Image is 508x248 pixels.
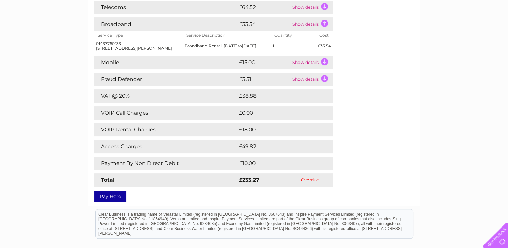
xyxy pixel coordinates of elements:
[291,17,333,31] td: Show details
[287,173,333,187] td: Overdue
[96,4,413,33] div: Clear Business is a trading name of Verastar Limited (registered in [GEOGRAPHIC_DATA] No. 3667643...
[316,31,332,40] th: Cost
[390,29,403,34] a: Water
[237,140,319,153] td: £49.82
[94,191,126,202] a: Pay Here
[237,157,319,170] td: £10.00
[316,40,332,52] td: £33.54
[291,56,333,69] td: Show details
[450,29,459,34] a: Blog
[239,177,259,183] strong: £233.27
[94,123,237,136] td: VOIP Rental Charges
[237,73,291,86] td: £3.51
[237,17,291,31] td: £33.54
[425,29,446,34] a: Telecoms
[237,123,319,136] td: £18.00
[183,40,271,52] td: Broadband Rental [DATE] [DATE]
[94,157,237,170] td: Payment By Non Direct Debit
[94,140,237,153] td: Access Charges
[291,73,333,86] td: Show details
[94,89,237,103] td: VAT @ 20%
[291,1,333,14] td: Show details
[94,31,183,40] th: Service Type
[486,29,502,34] a: Log out
[381,3,428,12] a: 0333 014 3131
[271,40,316,52] td: 1
[101,177,115,183] strong: Total
[237,56,291,69] td: £15.00
[237,89,320,103] td: £38.88
[94,56,237,69] td: Mobile
[94,73,237,86] td: Fraud Defender
[96,41,182,51] div: 01437760133 [STREET_ADDRESS][PERSON_NAME]
[94,106,237,120] td: VOIP Call Charges
[237,1,291,14] td: £64.52
[94,1,237,14] td: Telecoms
[271,31,316,40] th: Quantity
[463,29,480,34] a: Contact
[237,106,317,120] td: £0.00
[94,17,237,31] td: Broadband
[183,31,271,40] th: Service Description
[407,29,421,34] a: Energy
[18,17,52,38] img: logo.png
[238,43,242,48] span: to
